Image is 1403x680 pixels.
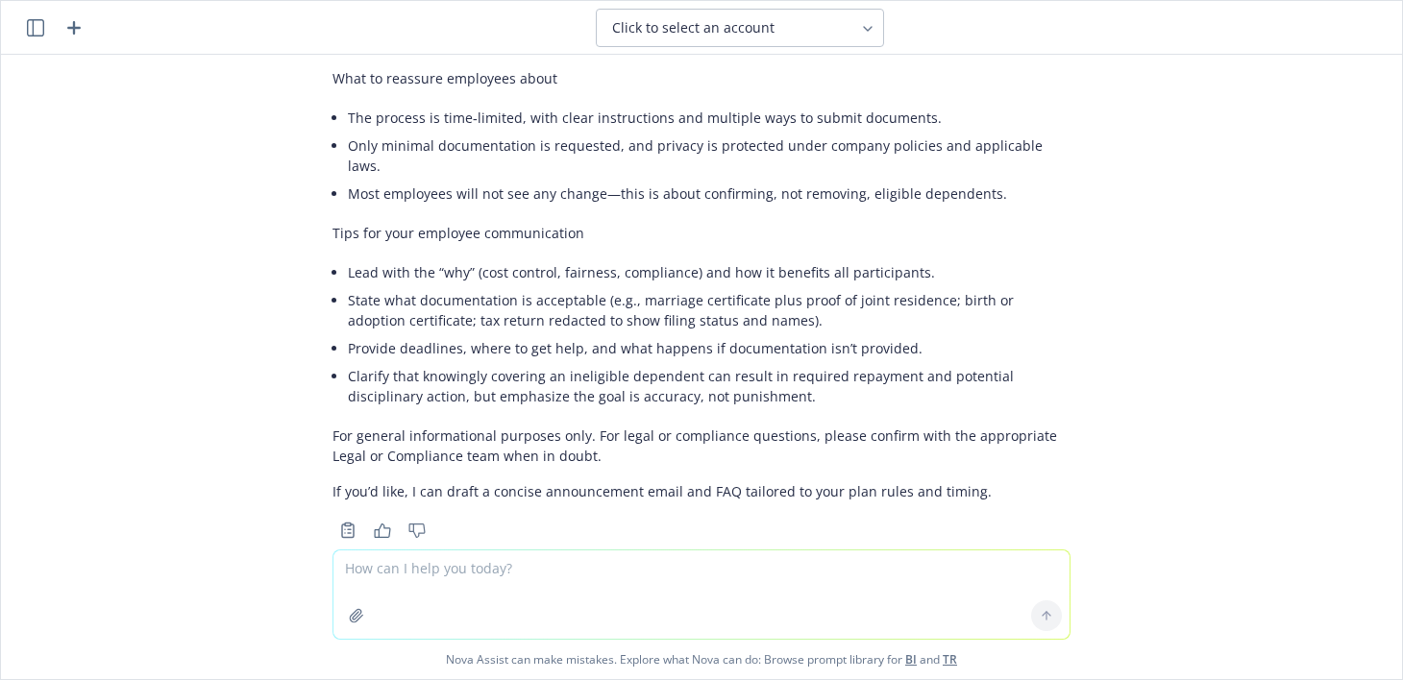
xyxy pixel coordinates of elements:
li: Clarify that knowingly covering an ineligible dependent can result in required repayment and pote... [348,362,1071,410]
p: For general informational purposes only. For legal or compliance questions, please confirm with t... [332,425,1071,466]
p: Tips for your employee communication [332,223,1071,243]
li: The process is time‑limited, with clear instructions and multiple ways to submit documents. [348,104,1071,132]
a: TR [943,651,957,668]
button: Thumbs down [402,517,432,544]
a: BI [905,651,917,668]
li: Most employees will not see any change—this is about confirming, not removing, eligible dependents. [348,180,1071,207]
p: What to reassure employees about [332,68,1071,88]
svg: Copy to clipboard [339,522,357,539]
p: If you’d like, I can draft a concise announcement email and FAQ tailored to your plan rules and t... [332,481,1071,501]
button: Click to select an account [596,9,884,47]
li: Only minimal documentation is requested, and privacy is protected under company policies and appl... [348,132,1071,180]
li: Provide deadlines, where to get help, and what happens if documentation isn’t provided. [348,334,1071,362]
span: Nova Assist can make mistakes. Explore what Nova can do: Browse prompt library for and [9,640,1394,679]
li: Lead with the “why” (cost control, fairness, compliance) and how it benefits all participants. [348,258,1071,286]
span: Click to select an account [612,18,775,37]
li: State what documentation is acceptable (e.g., marriage certificate plus proof of joint residence;... [348,286,1071,334]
